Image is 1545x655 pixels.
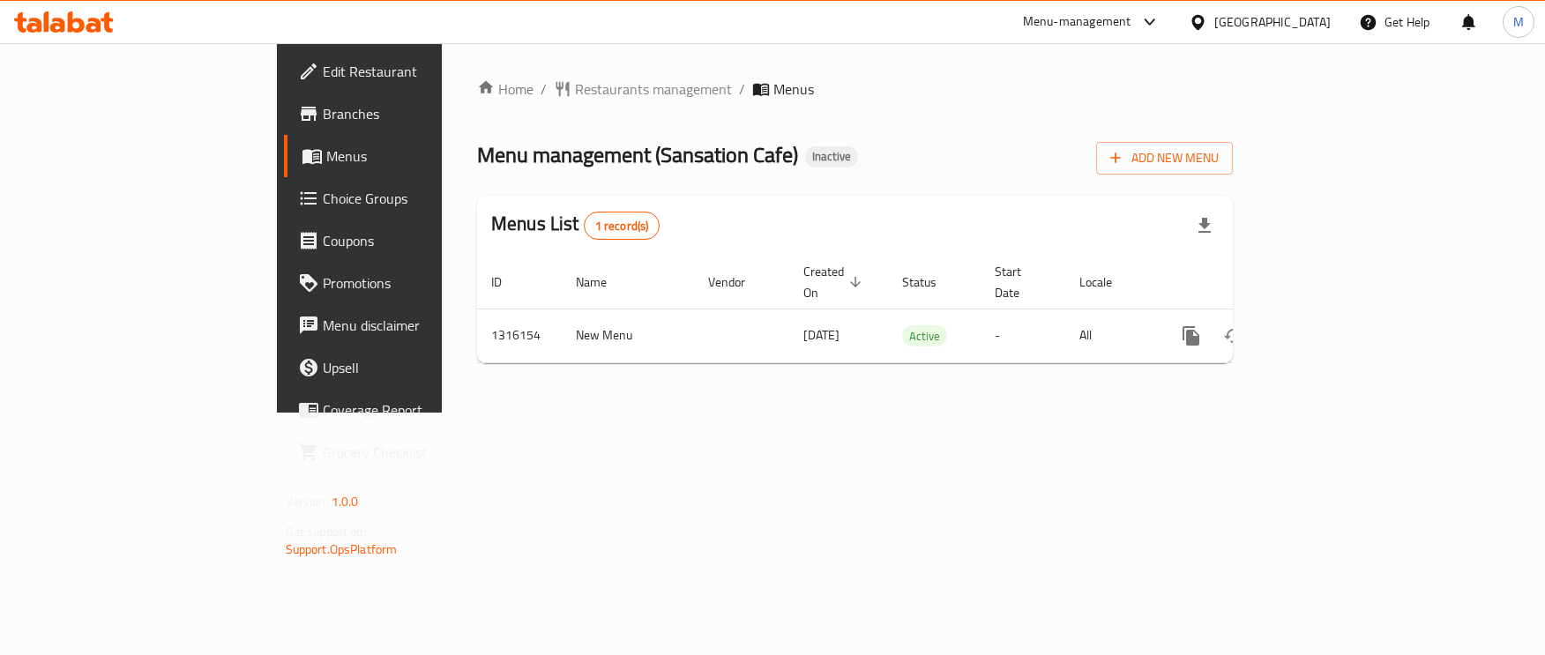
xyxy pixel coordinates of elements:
a: Coverage Report [284,389,535,431]
span: Menu disclaimer [323,315,521,336]
span: Menus [326,145,521,167]
button: more [1170,315,1213,357]
span: Menu management ( Sansation Cafe ) [477,135,798,175]
a: Menus [284,135,535,177]
span: Branches [323,103,521,124]
div: Menu-management [1023,11,1131,33]
a: Grocery Checklist [284,431,535,473]
span: Status [902,272,959,293]
span: Coupons [323,230,521,251]
span: M [1513,12,1524,32]
span: Upsell [323,357,521,378]
a: Choice Groups [284,177,535,220]
div: Export file [1183,205,1226,247]
span: Vendor [708,272,768,293]
span: Created On [803,261,867,303]
td: All [1065,309,1156,362]
span: Edit Restaurant [323,61,521,82]
a: Restaurants management [554,78,732,100]
a: Upsell [284,346,535,389]
th: Actions [1156,256,1354,309]
span: 1.0.0 [332,490,359,513]
div: Total records count [584,212,661,240]
span: 1 record(s) [585,218,660,234]
button: Add New Menu [1096,142,1233,175]
div: Inactive [805,146,858,167]
span: Choice Groups [323,188,521,209]
td: - [981,309,1065,362]
span: [DATE] [803,324,840,346]
span: Coverage Report [323,399,521,421]
span: Menus [773,78,814,100]
span: Name [576,272,630,293]
span: Grocery Checklist [323,442,521,463]
a: Support.OpsPlatform [286,538,398,561]
span: Inactive [805,149,858,164]
span: Promotions [323,272,521,294]
div: Active [902,325,947,346]
a: Edit Restaurant [284,50,535,93]
span: Version: [286,490,329,513]
li: / [739,78,745,100]
span: Locale [1079,272,1135,293]
h2: Menus List [491,211,660,240]
a: Coupons [284,220,535,262]
li: / [541,78,547,100]
button: Change Status [1213,315,1255,357]
span: Get support on: [286,520,367,543]
nav: breadcrumb [477,78,1233,100]
span: Active [902,326,947,346]
table: enhanced table [477,256,1354,363]
td: New Menu [562,309,694,362]
a: Promotions [284,262,535,304]
span: Restaurants management [575,78,732,100]
span: Add New Menu [1110,147,1219,169]
span: Start Date [995,261,1044,303]
div: [GEOGRAPHIC_DATA] [1214,12,1331,32]
a: Branches [284,93,535,135]
a: Menu disclaimer [284,304,535,346]
span: ID [491,272,525,293]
